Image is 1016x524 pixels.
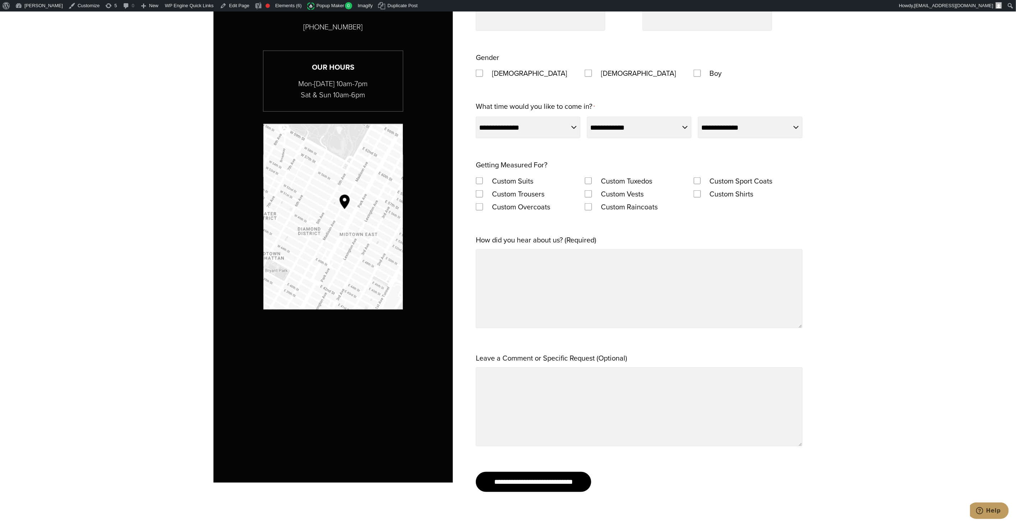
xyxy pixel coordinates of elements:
[476,100,595,114] label: What time would you like to come in?
[703,187,761,200] label: Custom Shirts
[485,187,552,200] label: Custom Trousers
[485,200,557,213] label: Custom Overcoats
[914,3,993,8] span: [EMAIL_ADDRESS][DOMAIN_NAME]
[263,124,403,310] img: Google map with pin showing Alan David location at Madison Avenue & 53rd Street NY
[970,502,1009,520] iframe: Opens a widget where you can chat to one of our agents
[263,62,403,73] h3: Our Hours
[476,158,547,171] legend: Getting Measured For?
[476,233,596,246] label: How did you hear about us? (Required)
[345,2,353,9] span: 0
[594,67,683,80] label: [DEMOGRAPHIC_DATA]
[594,175,659,187] label: Custom Tuxedos
[303,21,363,33] p: [PHONE_NUMBER]
[703,67,729,80] label: Boy
[594,200,665,213] label: Custom Raincoats
[263,124,403,310] a: Map to Alan David Custom
[703,175,780,187] label: Custom Sport Coats
[266,4,270,8] div: Focus keyphrase not set
[485,175,541,187] label: Custom Suits
[594,187,651,200] label: Custom Vests
[476,51,499,64] legend: Gender
[476,352,627,365] label: Leave a Comment or Specific Request (Optional)
[263,78,403,101] p: Mon-[DATE] 10am-7pm Sat & Sun 10am-6pm
[485,67,574,80] label: [DEMOGRAPHIC_DATA]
